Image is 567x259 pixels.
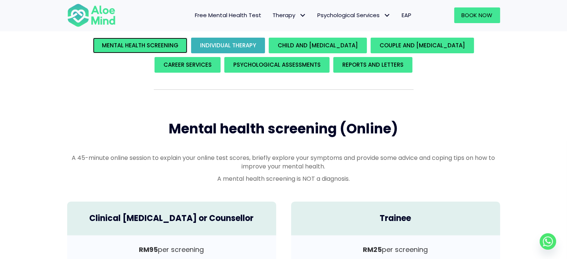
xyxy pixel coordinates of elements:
[169,119,398,138] span: Mental health screening (Online)
[224,57,330,73] a: Psychological assessments
[191,38,265,53] a: Individual Therapy
[318,11,391,19] span: Psychological Services
[125,7,417,23] nav: Menu
[371,38,474,53] a: Couple and [MEDICAL_DATA]
[273,11,306,19] span: Therapy
[382,10,393,21] span: Psychological Services: submenu
[75,213,269,224] h4: Clinical [MEDICAL_DATA] or Counsellor
[67,36,500,75] div: What are you looking for?
[67,174,500,183] p: A mental health screening is NOT a diagnosis.
[269,38,367,53] a: Child and [MEDICAL_DATA]
[297,10,308,21] span: Therapy: submenu
[102,41,178,49] span: Mental Health Screening
[67,3,116,28] img: Aloe mind Logo
[540,233,556,250] a: Whatsapp
[190,7,267,23] a: Free Mental Health Test
[380,41,465,49] span: Couple and [MEDICAL_DATA]
[396,7,417,23] a: EAP
[402,11,412,19] span: EAP
[200,41,256,49] span: Individual Therapy
[93,38,187,53] a: Mental Health Screening
[342,61,404,69] span: REPORTS AND LETTERS
[233,61,321,69] span: Psychological assessments
[454,7,500,23] a: Book Now
[155,57,221,73] a: Career Services
[312,7,396,23] a: Psychological ServicesPsychological Services: submenu
[267,7,312,23] a: TherapyTherapy: submenu
[299,213,493,224] h4: Trainee
[67,154,500,171] p: A 45-minute online session to explain your online test scores, briefly explore your symptoms and ...
[139,245,158,254] b: RM95
[278,41,358,49] span: Child and [MEDICAL_DATA]
[75,245,269,255] p: per screening
[363,245,382,254] b: RM25
[195,11,262,19] span: Free Mental Health Test
[333,57,412,73] a: REPORTS AND LETTERS
[299,245,493,255] p: per screening
[163,61,212,69] span: Career Services
[462,11,493,19] span: Book Now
